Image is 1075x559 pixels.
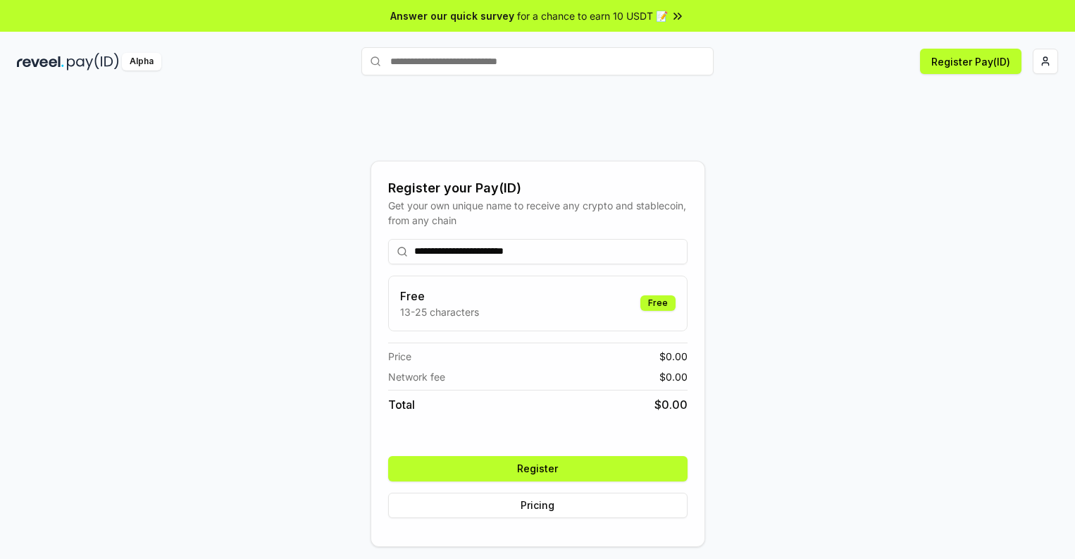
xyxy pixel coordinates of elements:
[388,369,445,384] span: Network fee
[920,49,1021,74] button: Register Pay(ID)
[17,53,64,70] img: reveel_dark
[122,53,161,70] div: Alpha
[659,369,688,384] span: $ 0.00
[517,8,668,23] span: for a chance to earn 10 USDT 📝
[640,295,676,311] div: Free
[654,396,688,413] span: $ 0.00
[388,349,411,364] span: Price
[400,288,479,305] h3: Free
[388,198,688,228] div: Get your own unique name to receive any crypto and stablecoin, from any chain
[388,178,688,198] div: Register your Pay(ID)
[659,349,688,364] span: $ 0.00
[388,456,688,481] button: Register
[67,53,119,70] img: pay_id
[400,305,479,319] p: 13-25 characters
[388,396,415,413] span: Total
[390,8,514,23] span: Answer our quick survey
[388,493,688,518] button: Pricing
